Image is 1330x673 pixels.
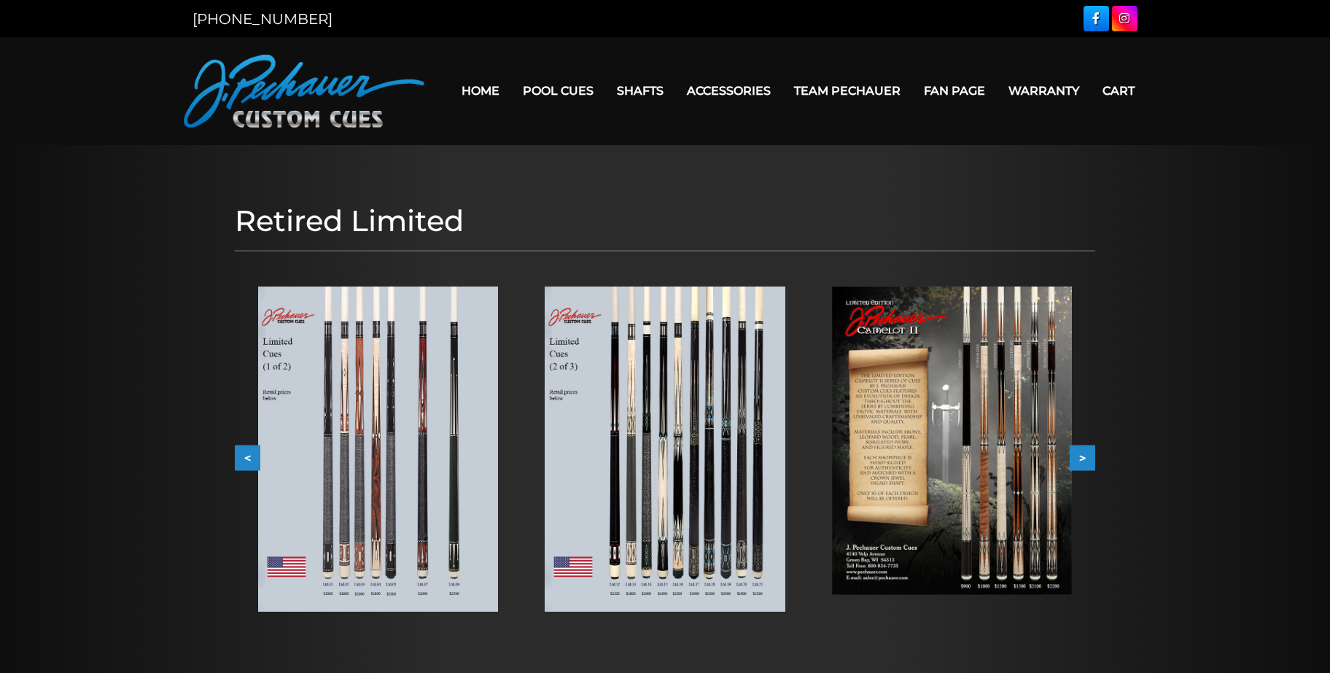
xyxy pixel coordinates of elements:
a: Cart [1091,72,1146,109]
h1: Retired Limited [235,203,1095,238]
a: Fan Page [912,72,997,109]
a: Accessories [675,72,782,109]
a: Home [450,72,511,109]
img: Pechauer Custom Cues [184,55,424,128]
div: Carousel Navigation [235,445,1095,470]
a: Warranty [997,72,1091,109]
a: Team Pechauer [782,72,912,109]
a: Pool Cues [511,72,605,109]
button: < [235,445,260,470]
a: Shafts [605,72,675,109]
button: > [1070,445,1095,470]
a: [PHONE_NUMBER] [192,10,332,28]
